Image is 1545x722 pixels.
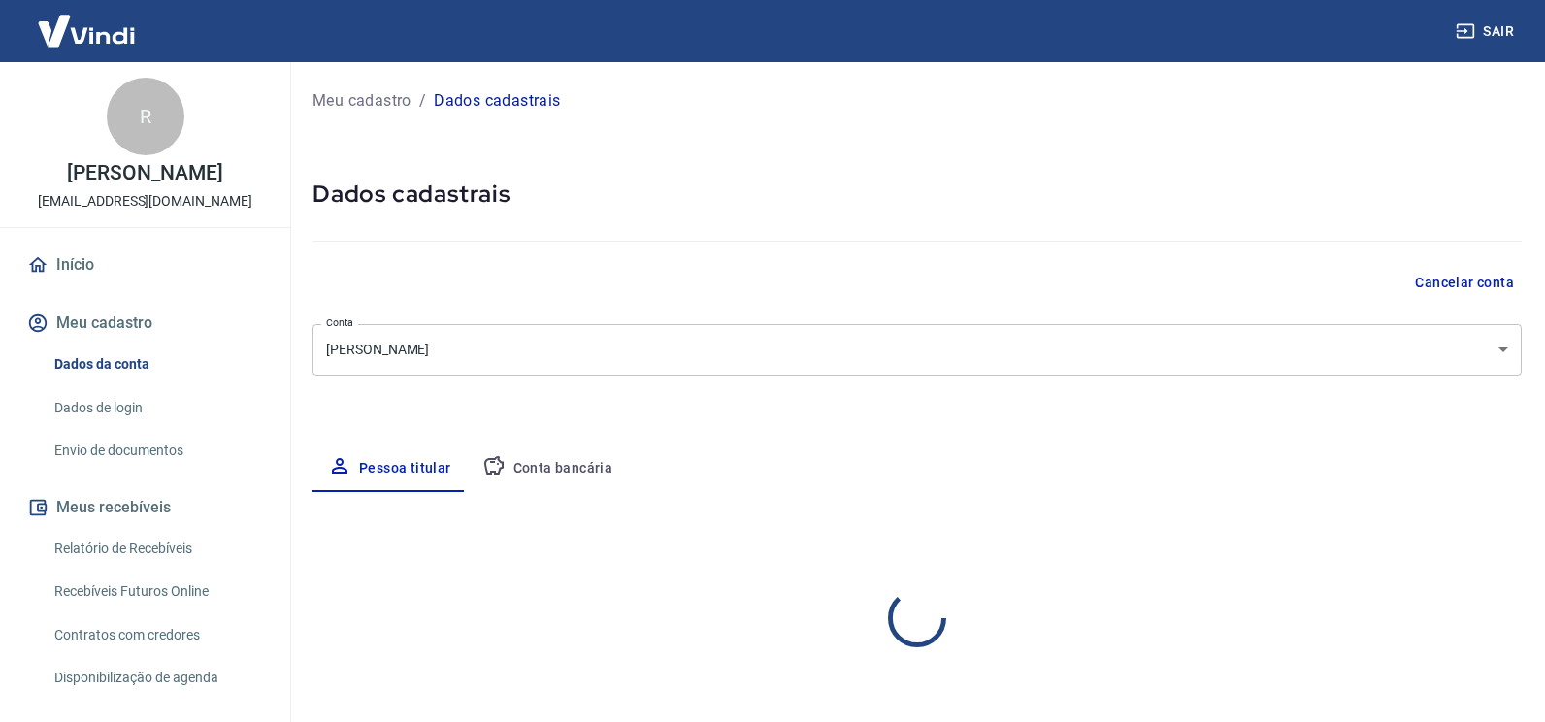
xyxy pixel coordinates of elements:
button: Meu cadastro [23,302,267,345]
p: [PERSON_NAME] [67,163,222,183]
a: Meu cadastro [312,89,411,113]
a: Disponibilização de agenda [47,658,267,698]
a: Dados de login [47,388,267,428]
a: Envio de documentos [47,431,267,471]
a: Dados da conta [47,345,267,384]
label: Conta [326,315,353,330]
img: Vindi [23,1,149,60]
button: Cancelar conta [1407,265,1522,301]
button: Sair [1452,14,1522,49]
h5: Dados cadastrais [312,179,1522,210]
p: [EMAIL_ADDRESS][DOMAIN_NAME] [38,191,252,212]
a: Recebíveis Futuros Online [47,572,267,611]
button: Meus recebíveis [23,486,267,529]
button: Conta bancária [467,445,629,492]
button: Pessoa titular [312,445,467,492]
a: Relatório de Recebíveis [47,529,267,569]
div: R [107,78,184,155]
p: / [419,89,426,113]
a: Contratos com credores [47,615,267,655]
p: Dados cadastrais [434,89,560,113]
a: Início [23,244,267,286]
div: [PERSON_NAME] [312,324,1522,376]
